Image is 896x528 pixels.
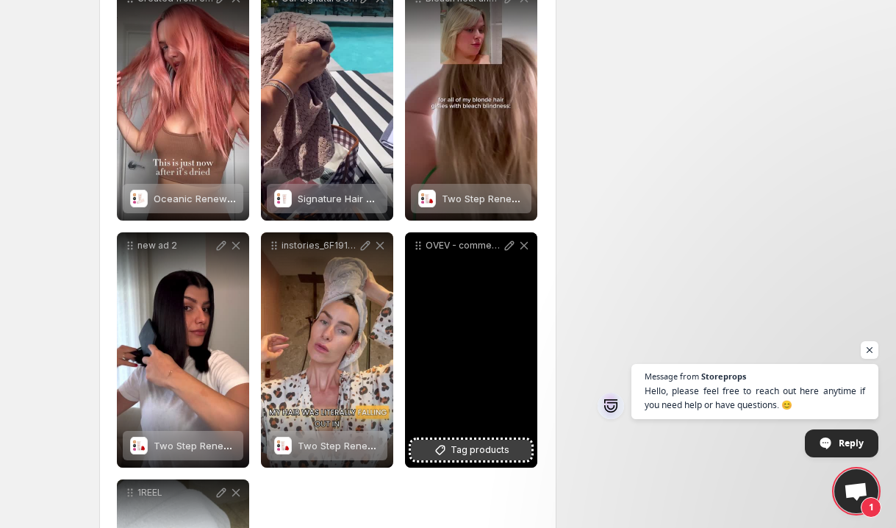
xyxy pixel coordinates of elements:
[834,469,878,513] div: Open chat
[426,240,502,251] p: OVEV - commercial sound
[451,443,509,457] span: Tag products
[137,240,214,251] p: new ad 2
[117,232,249,468] div: new ad 2Two Step Renewal BundleTwo Step Renewal Bundle
[839,430,864,456] span: Reply
[701,372,746,380] span: Storeprops
[137,487,214,499] p: 1REEL
[411,440,531,460] button: Tag products
[282,240,358,251] p: instories_6F19171C-F8D9-4295-BA07-C47A5357CF33
[298,440,418,452] span: Two Step Renewal Bundle
[645,372,699,380] span: Message from
[154,440,274,452] span: Two Step Renewal Bundle
[405,232,537,468] div: OVEV - commercial soundTag products
[298,193,403,204] span: Signature Hair Masque
[442,193,562,204] span: Two Step Renewal Bundle
[261,232,393,468] div: instories_6F19171C-F8D9-4295-BA07-C47A5357CF33Two Step Renewal BundleTwo Step Renewal Bundle
[861,497,881,518] span: 1
[154,193,309,204] span: Oceanic Renewal Masque Bundle
[645,384,865,412] span: Hello, please feel free to reach out here anytime if you need help or have questions. 😊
